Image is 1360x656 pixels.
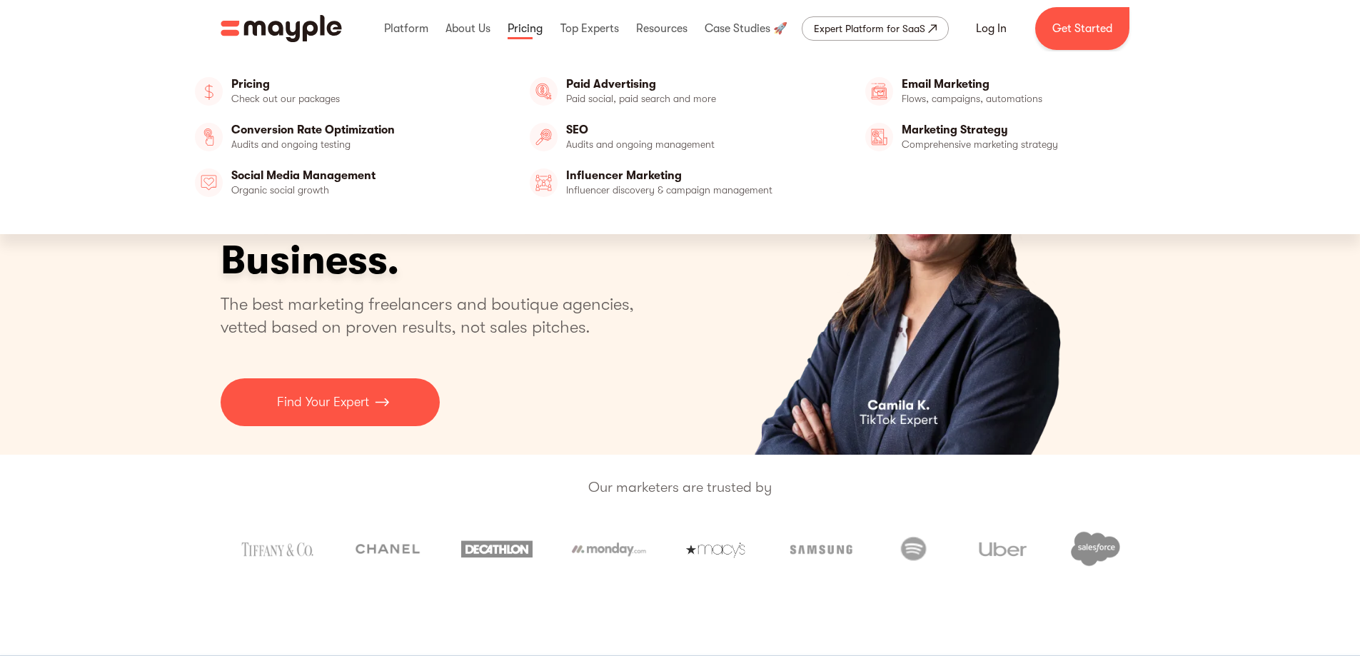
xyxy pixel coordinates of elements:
p: The best marketing freelancers and boutique agencies, vetted based on proven results, not sales p... [221,293,651,338]
img: Mayple logo [221,15,342,42]
div: Platform [381,6,432,51]
a: home [221,15,342,42]
div: carousel [694,57,1140,455]
a: Get Started [1035,7,1129,50]
div: Pricing [504,6,546,51]
div: 2 of 4 [694,57,1140,455]
a: Find Your Expert [221,378,440,426]
div: Resources [633,6,691,51]
div: Expert Platform for SaaS [814,20,925,37]
a: Log In [959,11,1024,46]
p: Find Your Expert [277,393,369,412]
div: About Us [442,6,494,51]
div: Top Experts [557,6,623,51]
a: Expert Platform for SaaS [802,16,949,41]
